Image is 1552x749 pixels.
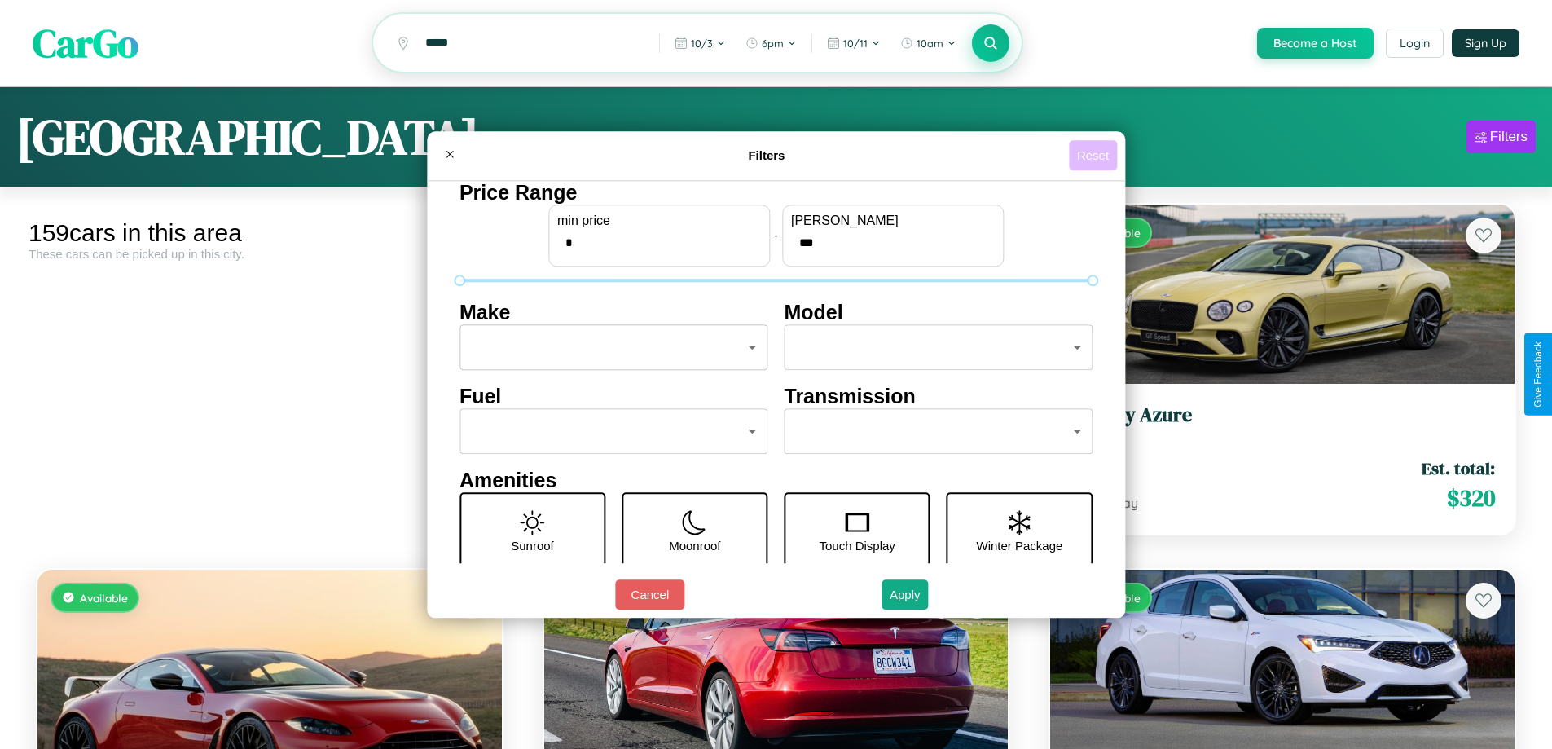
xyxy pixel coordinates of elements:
p: Touch Display [819,535,895,557]
label: min price [557,214,761,228]
h3: Bentley Azure [1070,403,1495,427]
button: Login [1386,29,1444,58]
span: CarGo [33,16,138,70]
h4: Model [785,301,1093,324]
p: - [774,224,778,246]
button: Become a Host [1257,28,1374,59]
h4: Fuel [459,385,768,408]
h4: Transmission [785,385,1093,408]
button: 6pm [737,30,805,56]
p: Sunroof [511,535,554,557]
span: Available [80,591,128,605]
button: Reset [1069,140,1117,170]
p: Winter Package [977,535,1063,557]
span: 6pm [762,37,784,50]
button: Filters [1466,121,1536,153]
span: Est. total: [1422,456,1495,480]
a: Bentley Azure2014 [1070,403,1495,443]
button: 10/3 [666,30,734,56]
label: [PERSON_NAME] [791,214,995,228]
div: Give Feedback [1532,341,1544,408]
div: Filters [1490,129,1528,145]
span: 10am [917,37,943,50]
button: Cancel [615,579,684,610]
h4: Amenities [459,469,1093,492]
button: Sign Up [1452,29,1519,57]
div: These cars can be picked up in this city. [29,247,511,261]
span: $ 320 [1447,482,1495,514]
button: 10am [892,30,965,56]
p: Moonroof [669,535,720,557]
h1: [GEOGRAPHIC_DATA] [16,104,479,170]
h4: Price Range [459,181,1093,205]
h4: Make [459,301,768,324]
span: 10 / 3 [691,37,713,50]
span: 10 / 11 [843,37,868,50]
h4: Filters [464,148,1069,162]
button: Apply [882,579,929,610]
div: 159 cars in this area [29,219,511,247]
button: 10/11 [819,30,889,56]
